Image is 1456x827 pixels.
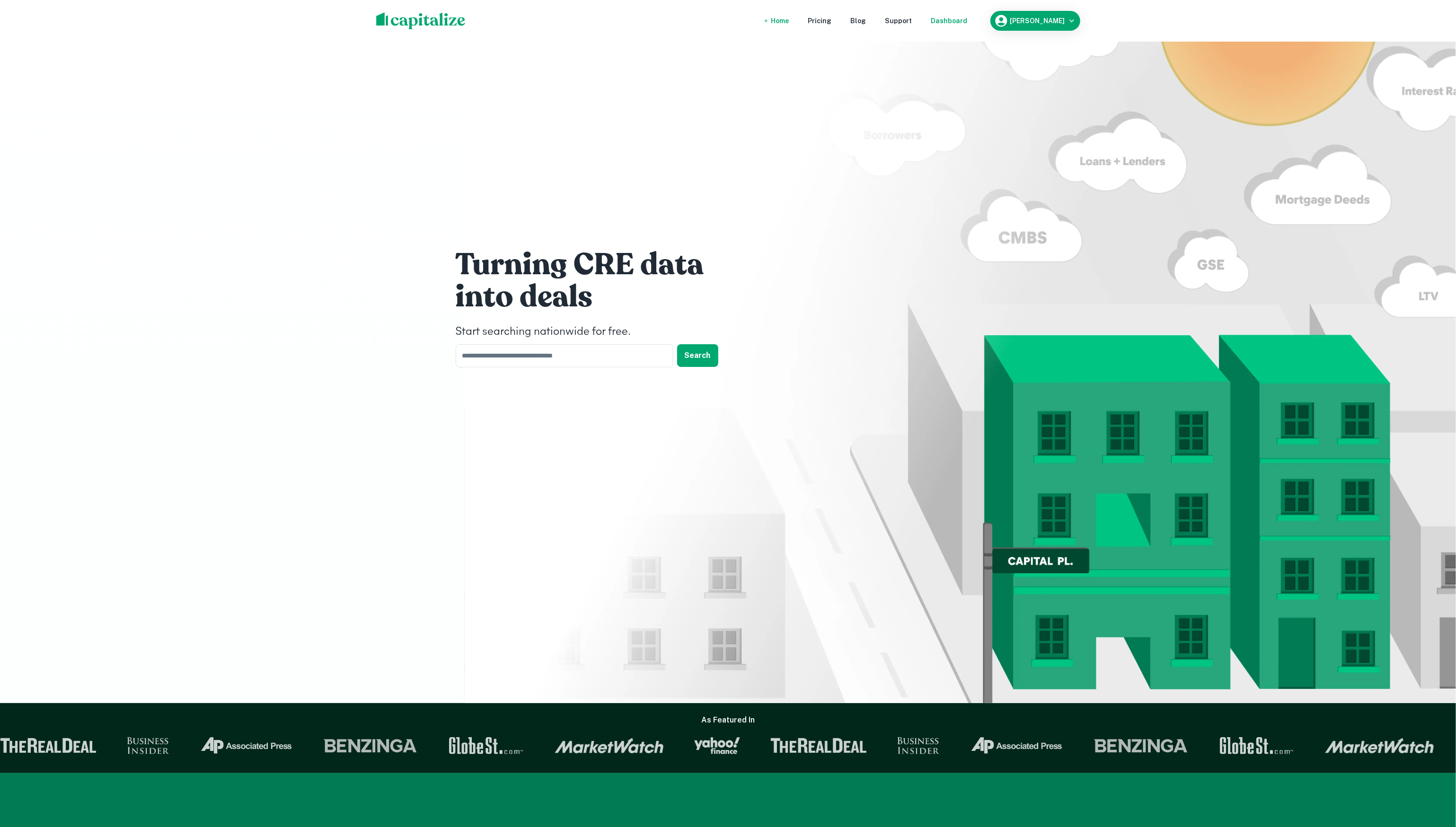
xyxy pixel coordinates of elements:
[1092,737,1186,754] img: Benzinga
[692,737,738,754] img: Yahoo Finance
[456,246,740,284] h1: Turning CRE data
[456,323,740,340] h4: Start searching nationwide for free.
[198,737,291,754] img: Associated Press
[456,278,740,316] h1: into deals
[553,738,662,754] img: Market Watch
[677,344,718,367] button: Search
[1409,751,1456,797] iframe: Chat Widget
[125,737,168,754] img: Business Insider
[1323,738,1432,754] img: Market Watch
[808,16,832,26] a: Pricing
[895,737,938,754] img: Business Insider
[771,16,789,26] a: Home
[376,12,466,29] img: capitalize-logo.png
[885,16,912,26] a: Support
[968,737,1061,754] img: Associated Press
[446,737,522,754] img: GlobeSt
[321,737,416,754] img: Benzinga
[1010,17,1065,24] h6: [PERSON_NAME]
[768,738,865,753] img: The Real Deal
[1217,737,1293,754] img: GlobeSt
[990,11,1080,31] button: [PERSON_NAME]
[701,714,755,726] h6: As Featured In
[931,16,968,26] a: Dashboard
[851,16,866,26] a: Blog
